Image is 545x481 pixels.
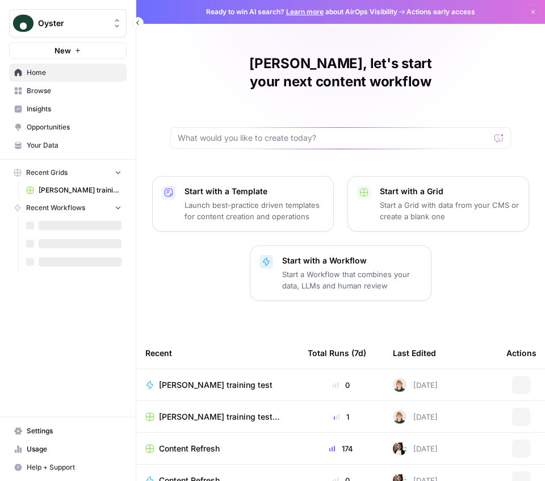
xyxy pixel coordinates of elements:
[9,42,127,59] button: New
[9,9,127,37] button: Workspace: Oyster
[152,176,334,232] button: Start with a TemplateLaunch best-practice driven templates for content creation and operations
[159,411,290,423] span: [PERSON_NAME] training test Grid
[170,55,511,91] h1: [PERSON_NAME], let's start your next content workflow
[308,379,375,391] div: 0
[27,86,121,96] span: Browse
[9,422,127,440] a: Settings
[206,7,397,17] span: Ready to win AI search? about AirOps Visibility
[393,378,406,392] img: jq2720gl3iwk1wagd6g8sgpyhqjw
[308,443,375,454] div: 174
[178,132,490,144] input: What would you like to create today?
[393,442,438,455] div: [DATE]
[185,199,324,222] p: Launch best-practice driven templates for content creation and operations
[145,379,290,391] a: [PERSON_NAME] training test
[380,199,519,222] p: Start a Grid with data from your CMS or create a blank one
[282,269,422,291] p: Start a Workflow that combines your data, LLMs and human review
[393,410,406,424] img: jq2720gl3iwk1wagd6g8sgpyhqjw
[393,442,406,455] img: xqjo96fmx1yk2e67jao8cdkou4un
[9,440,127,458] a: Usage
[39,185,121,195] span: [PERSON_NAME] training test Grid
[9,164,127,181] button: Recent Grids
[21,181,127,199] a: [PERSON_NAME] training test Grid
[282,255,422,266] p: Start with a Workflow
[13,13,33,34] img: Oyster Logo
[27,122,121,132] span: Opportunities
[27,426,121,436] span: Settings
[380,186,519,197] p: Start with a Grid
[286,7,324,16] a: Learn more
[185,186,324,197] p: Start with a Template
[27,444,121,454] span: Usage
[406,7,475,17] span: Actions early access
[27,104,121,114] span: Insights
[145,443,290,454] a: Content Refresh
[26,168,68,178] span: Recent Grids
[27,462,121,472] span: Help + Support
[27,68,121,78] span: Home
[308,337,366,369] div: Total Runs (7d)
[9,136,127,154] a: Your Data
[308,411,375,423] div: 1
[393,410,438,424] div: [DATE]
[159,379,272,391] span: [PERSON_NAME] training test
[9,64,127,82] a: Home
[9,458,127,476] button: Help + Support
[393,337,436,369] div: Last Edited
[145,411,290,423] a: [PERSON_NAME] training test Grid
[9,100,127,118] a: Insights
[38,18,107,29] span: Oyster
[347,176,529,232] button: Start with a GridStart a Grid with data from your CMS or create a blank one
[54,45,71,56] span: New
[9,82,127,100] a: Browse
[393,378,438,392] div: [DATE]
[9,118,127,136] a: Opportunities
[159,443,220,454] span: Content Refresh
[250,245,431,301] button: Start with a WorkflowStart a Workflow that combines your data, LLMs and human review
[145,337,290,369] div: Recent
[26,203,85,213] span: Recent Workflows
[27,140,121,150] span: Your Data
[506,337,536,369] div: Actions
[9,199,127,216] button: Recent Workflows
